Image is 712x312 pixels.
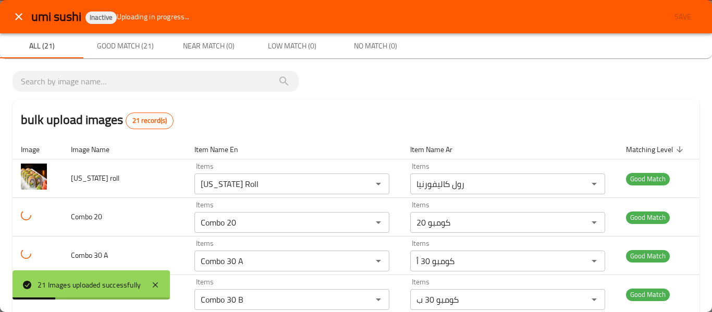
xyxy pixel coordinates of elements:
span: No Match (0) [340,40,411,53]
span: Good Match [626,211,670,223]
button: Open [371,254,386,268]
span: Combo 30 A [71,248,108,262]
span: Uploading in progress... [117,11,190,22]
span: Matching Level [626,143,686,156]
span: Good Match (21) [90,40,161,53]
button: Open [587,292,601,307]
span: Inactive [85,13,117,22]
button: Open [587,254,601,268]
span: 21 record(s) [126,116,173,126]
span: Good Match [626,250,670,262]
span: Near Match (0) [173,40,244,53]
img: california roll [21,164,47,190]
button: Open [587,177,601,191]
button: Open [371,215,386,230]
span: Good Match [626,173,670,185]
input: search [21,73,290,90]
h2: bulk upload images [21,110,174,129]
span: Image Name [71,143,123,156]
button: Open [587,215,601,230]
span: All (21) [6,40,77,53]
span: umi sushi [31,5,81,28]
span: Low Match (0) [256,40,327,53]
th: Item Name Ar [402,140,618,159]
div: Total records count [126,113,174,129]
th: Item Name En [186,140,402,159]
span: Combo 20 [71,210,102,223]
div: Inactive [85,11,117,24]
button: Open [371,177,386,191]
span: Good Match [626,289,670,301]
span: [US_STATE] roll [71,171,119,185]
div: 21 Images uploaded successfully [38,279,141,291]
button: close [6,4,31,29]
button: Open [371,292,386,307]
th: Image [13,140,63,159]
